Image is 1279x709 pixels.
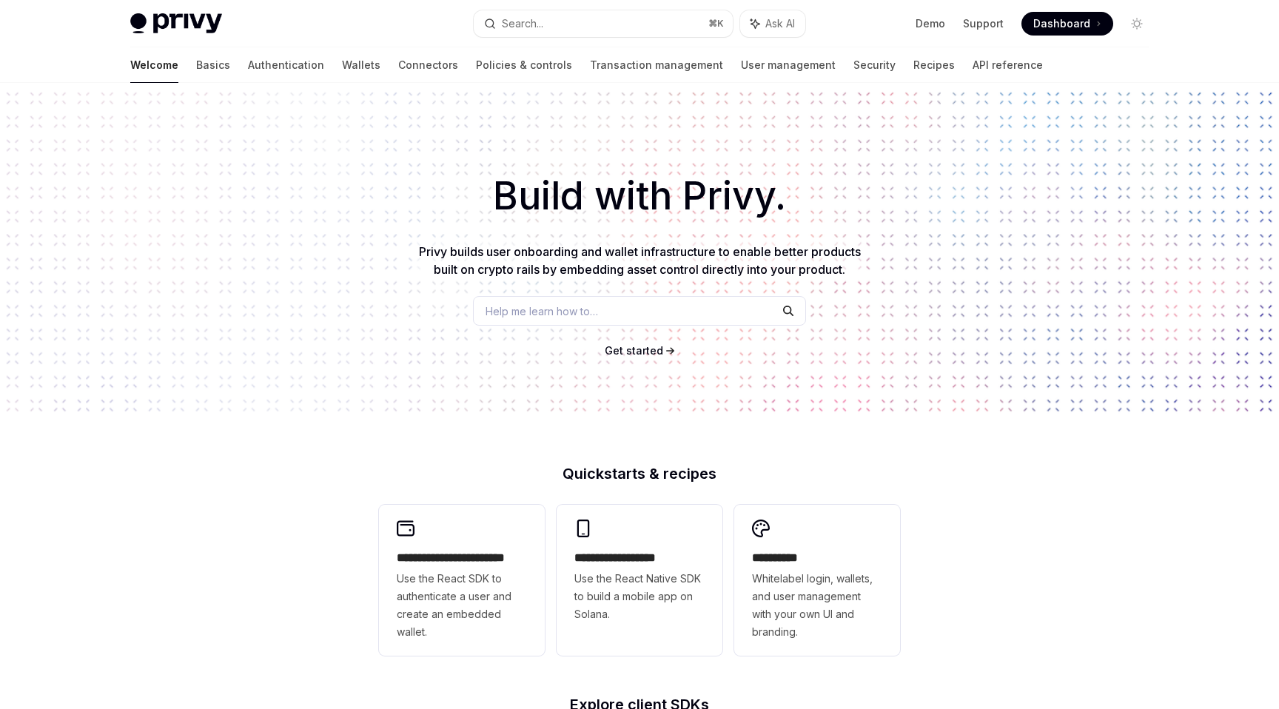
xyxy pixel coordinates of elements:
span: Get started [605,344,663,357]
a: API reference [973,47,1043,83]
span: Privy builds user onboarding and wallet infrastructure to enable better products built on crypto ... [419,244,861,277]
a: Transaction management [590,47,723,83]
img: light logo [130,13,222,34]
a: Get started [605,343,663,358]
a: Wallets [342,47,380,83]
div: Search... [502,15,543,33]
a: Support [963,16,1004,31]
h1: Build with Privy. [24,167,1255,225]
span: Use the React SDK to authenticate a user and create an embedded wallet. [397,570,527,641]
button: Toggle dark mode [1125,12,1149,36]
a: **** **** **** ***Use the React Native SDK to build a mobile app on Solana. [557,505,722,656]
a: Welcome [130,47,178,83]
button: Ask AI [740,10,805,37]
span: Ask AI [765,16,795,31]
h2: Quickstarts & recipes [379,466,900,481]
a: Connectors [398,47,458,83]
span: ⌘ K [708,18,724,30]
a: Security [853,47,896,83]
a: Recipes [913,47,955,83]
span: Help me learn how to… [486,303,598,319]
a: Demo [916,16,945,31]
a: Policies & controls [476,47,572,83]
span: Dashboard [1033,16,1090,31]
button: Search...⌘K [474,10,733,37]
a: **** *****Whitelabel login, wallets, and user management with your own UI and branding. [734,505,900,656]
span: Use the React Native SDK to build a mobile app on Solana. [574,570,705,623]
a: Authentication [248,47,324,83]
a: Dashboard [1021,12,1113,36]
a: User management [741,47,836,83]
span: Whitelabel login, wallets, and user management with your own UI and branding. [752,570,882,641]
a: Basics [196,47,230,83]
